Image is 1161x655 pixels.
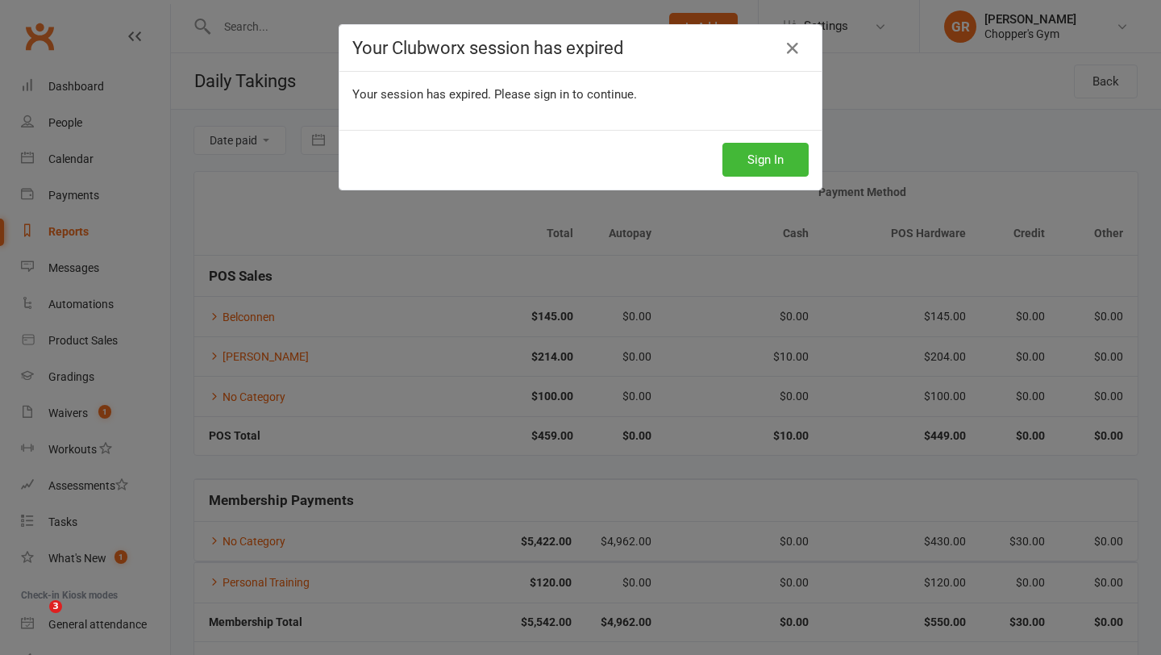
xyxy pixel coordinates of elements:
[352,87,637,102] span: Your session has expired. Please sign in to continue.
[780,35,805,61] a: Close
[16,600,55,639] iframe: Intercom live chat
[352,38,809,58] h4: Your Clubworx session has expired
[49,600,62,613] span: 3
[722,143,809,177] button: Sign In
